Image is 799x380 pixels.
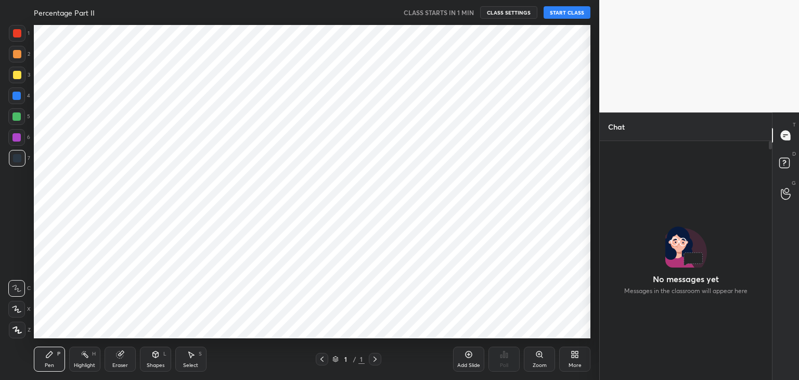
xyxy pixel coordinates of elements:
div: Select [183,363,198,368]
div: 4 [8,87,30,104]
div: More [569,363,582,368]
div: L [163,351,166,357]
div: 1 [358,354,365,364]
h4: Percentage Part II [34,8,95,18]
p: Chat [600,113,633,141]
div: Add Slide [457,363,480,368]
p: D [792,150,796,158]
div: Eraser [112,363,128,368]
div: Pen [45,363,54,368]
div: 3 [9,67,30,83]
div: H [92,351,96,357]
div: Highlight [74,363,95,368]
button: START CLASS [544,6,590,19]
div: / [353,356,356,362]
div: Z [9,322,31,338]
div: 7 [9,150,30,167]
div: S [199,351,202,357]
div: 1 [341,356,351,362]
div: Zoom [533,363,547,368]
p: G [792,179,796,187]
div: X [8,301,31,318]
button: CLASS SETTINGS [480,6,537,19]
div: 5 [8,108,30,125]
div: 1 [9,25,30,42]
div: P [57,351,60,357]
h5: CLASS STARTS IN 1 MIN [404,8,474,17]
div: 6 [8,129,30,146]
p: T [793,121,796,129]
div: 2 [9,46,30,62]
div: C [8,280,31,297]
div: Shapes [147,363,164,368]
